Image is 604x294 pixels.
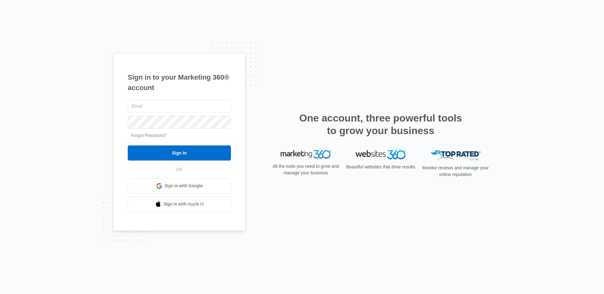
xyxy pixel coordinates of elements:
[271,163,341,176] p: All the tools you need to grow and manage your business
[355,150,406,159] img: Websites 360
[345,164,416,170] p: Beautiful websites that drive results
[128,178,231,194] a: Sign in with Google
[128,99,231,113] input: Email
[172,166,187,173] span: OR
[297,112,464,137] h2: One account, three powerful tools to grow your business
[165,183,203,189] span: Sign in with Google
[128,197,231,212] a: Sign in with Apple Id
[131,133,167,138] a: Forgot Password?
[430,150,481,161] img: Top Rated Local
[420,165,491,178] p: Monitor reviews and manage your online reputation
[128,145,231,161] input: Sign In
[128,72,231,93] h1: Sign in to your Marketing 360® account
[281,150,331,159] img: Marketing 360
[164,201,204,207] span: Sign in with Apple Id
